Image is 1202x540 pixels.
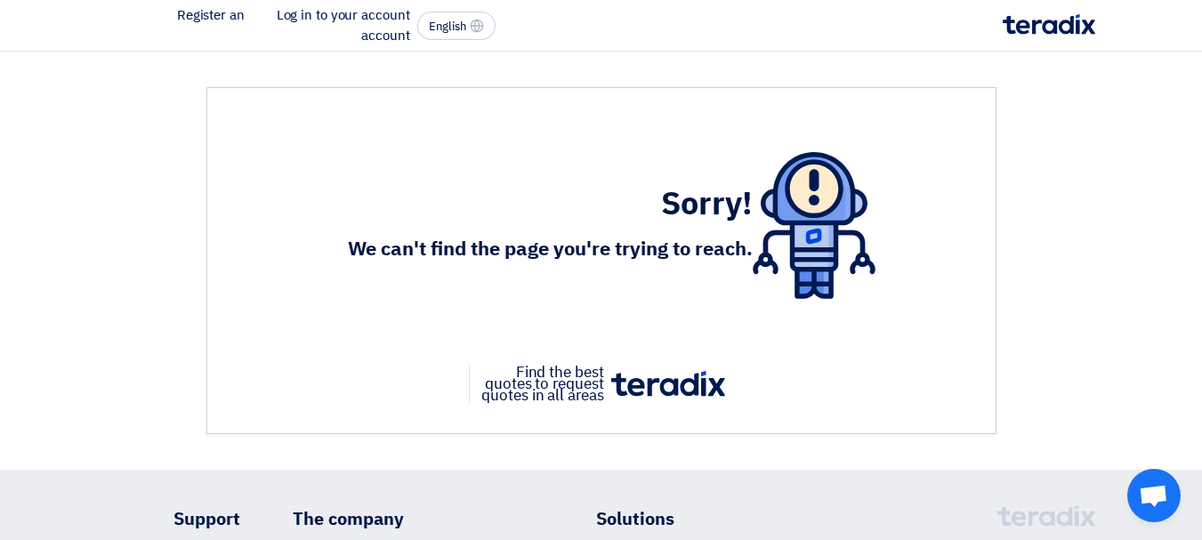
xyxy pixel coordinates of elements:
[173,505,240,532] font: Support
[417,12,496,40] button: English
[611,371,725,396] img: tx_logo.svg
[481,361,603,407] font: Find the best quotes to request quotes in all areas
[1127,469,1181,522] div: Open chat
[348,234,753,263] font: We can't find the page you're trying to reach.
[277,5,410,25] font: Log in to your account
[661,180,753,228] font: Sorry!
[753,152,875,299] img: 404.svg
[293,505,404,532] font: The company
[429,18,466,35] font: English
[177,5,410,45] font: Register an account
[596,505,674,532] font: Solutions
[1003,14,1095,35] img: Teradix logo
